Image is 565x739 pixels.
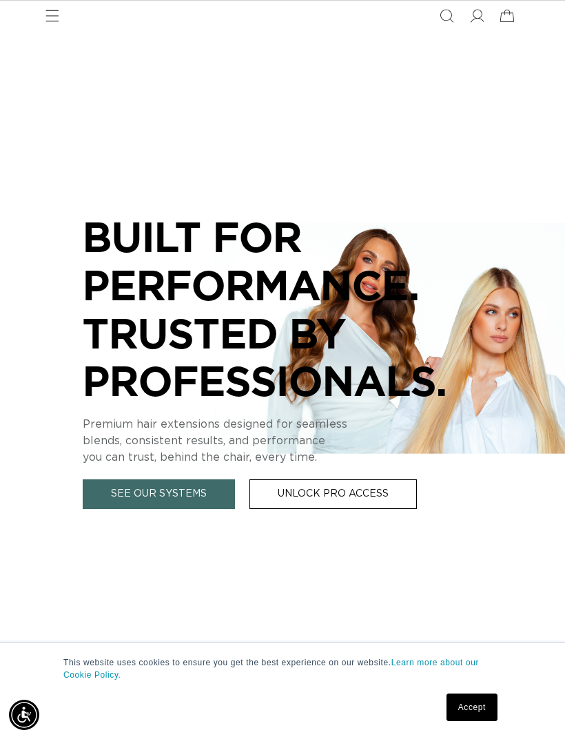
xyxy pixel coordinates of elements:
[249,479,417,509] a: Unlock Pro Access
[83,479,235,509] a: See Our Systems
[83,416,482,466] p: Premium hair extensions designed for seamless blends, consistent results, and performance you can...
[446,694,497,721] a: Accept
[37,1,68,31] summary: Menu
[431,1,462,31] summary: Search
[63,656,502,681] p: This website uses cookies to ensure you get the best experience on our website.
[83,213,482,404] p: BUILT FOR PERFORMANCE. TRUSTED BY PROFESSIONALS.
[9,700,39,730] div: Accessibility Menu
